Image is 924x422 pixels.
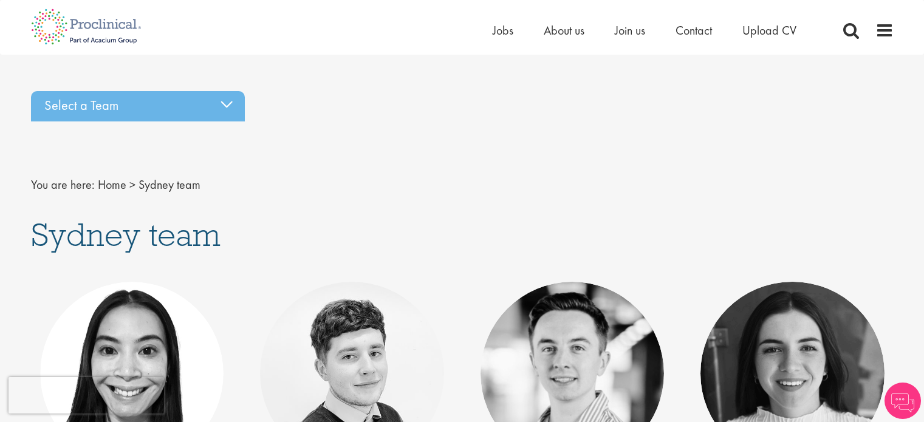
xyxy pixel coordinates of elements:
[98,177,126,192] a: breadcrumb link
[129,177,135,192] span: >
[885,383,921,419] img: Chatbot
[31,91,245,121] div: Select a Team
[31,177,95,192] span: You are here:
[31,214,221,255] span: Sydney team
[139,177,200,192] span: Sydney team
[742,22,796,38] a: Upload CV
[9,377,164,413] iframe: reCAPTCHA
[615,22,645,38] a: Join us
[544,22,584,38] a: About us
[493,22,513,38] a: Jobs
[676,22,712,38] a: Contact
